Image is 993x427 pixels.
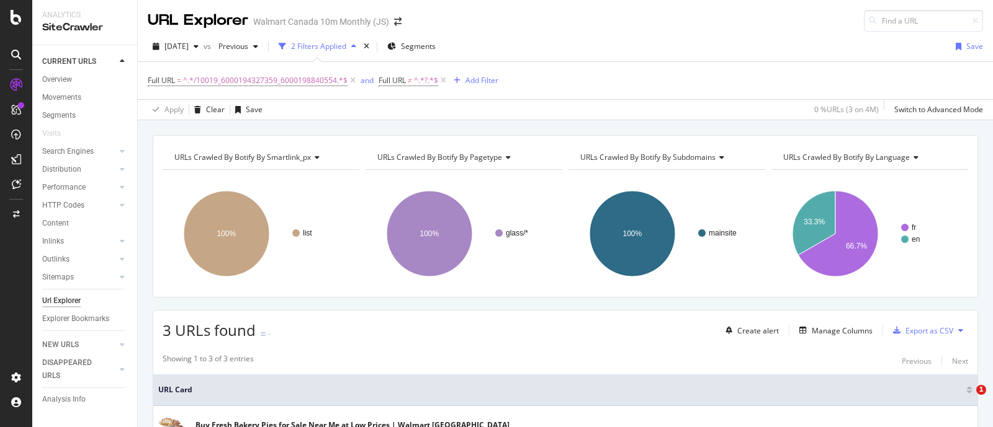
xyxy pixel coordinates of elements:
div: NEW URLS [42,338,79,351]
div: 0 % URLs ( 3 on 4M ) [814,104,879,115]
button: Add Filter [449,73,498,88]
button: Segments [382,37,441,56]
a: NEW URLS [42,338,116,351]
div: Save [966,41,983,51]
div: Save [246,104,263,115]
span: URLs Crawled By Botify By pagetype [377,152,502,162]
text: glass/* [506,229,528,237]
span: URLs Crawled By Botify By language [783,152,910,162]
span: URLs Crawled By Botify By smartlink_px [174,152,311,162]
a: Sitemaps [42,271,116,284]
button: Previous [902,353,932,368]
input: Find a URL [864,10,983,32]
div: DISAPPEARED URLS [42,356,105,382]
img: Equal [261,332,266,336]
div: arrow-right-arrow-left [394,17,402,26]
span: URLs Crawled By Botify By subdomains [580,152,716,162]
a: Analysis Info [42,393,128,406]
span: 1 [976,385,986,395]
a: Visits [42,127,73,140]
div: and [361,75,374,86]
text: mainsite [709,229,737,237]
button: and [361,74,374,86]
a: Inlinks [42,235,116,248]
iframe: Intercom live chat [951,385,981,415]
div: Inlinks [42,235,64,248]
svg: A chart. [771,180,965,288]
div: Outlinks [42,253,70,266]
h4: URLs Crawled By Botify By language [781,147,957,167]
a: Performance [42,181,116,194]
button: Switch to Advanced Mode [889,100,983,120]
div: Movements [42,91,81,104]
span: URL Card [158,384,963,395]
div: 2 Filters Applied [291,41,346,51]
div: times [361,40,372,53]
div: Clear [206,104,225,115]
div: Export as CSV [905,325,953,336]
div: Analysis Info [42,393,86,406]
div: URL Explorer [148,10,248,31]
a: Overview [42,73,128,86]
div: Distribution [42,163,81,176]
button: 2 Filters Applied [274,37,361,56]
div: Previous [902,356,932,366]
div: Showing 1 to 3 of 3 entries [163,353,254,368]
button: Export as CSV [888,320,953,340]
a: DISAPPEARED URLS [42,356,116,382]
span: vs [204,41,213,51]
div: HTTP Codes [42,199,84,212]
span: 2025 Aug. 22nd [164,41,189,51]
h4: URLs Crawled By Botify By pagetype [375,147,551,167]
button: [DATE] [148,37,204,56]
span: Previous [213,41,248,51]
div: Visits [42,127,61,140]
h4: URLs Crawled By Botify By subdomains [578,147,754,167]
text: 100% [217,229,236,238]
button: Apply [148,100,184,120]
button: Manage Columns [794,323,873,338]
a: HTTP Codes [42,199,116,212]
svg: A chart. [568,180,762,288]
div: Create alert [737,325,779,336]
text: en [912,235,920,244]
text: 66.7% [846,242,867,250]
div: Content [42,217,69,230]
a: Outlinks [42,253,116,266]
text: list [303,229,312,237]
a: Distribution [42,163,116,176]
div: Next [952,356,968,366]
div: - [268,328,271,339]
div: Switch to Advanced Mode [894,104,983,115]
button: Save [230,100,263,120]
div: Manage Columns [812,325,873,336]
span: Full URL [148,75,175,86]
div: Analytics [42,10,127,20]
button: Previous [213,37,263,56]
a: CURRENT URLS [42,55,116,68]
button: Save [951,37,983,56]
div: Walmart Canada 10m Monthly (JS) [253,15,389,28]
svg: A chart. [163,180,356,288]
div: Url Explorer [42,294,81,307]
div: Segments [42,109,76,122]
a: Search Engines [42,145,116,158]
a: Segments [42,109,128,122]
div: Add Filter [465,75,498,86]
span: Segments [401,41,436,51]
a: Content [42,217,128,230]
text: 33.3% [804,218,825,226]
a: Movements [42,91,128,104]
a: Explorer Bookmarks [42,312,128,325]
a: Url Explorer [42,294,128,307]
text: 100% [420,229,439,238]
svg: A chart. [366,180,559,288]
div: Explorer Bookmarks [42,312,109,325]
span: 3 URLs found [163,320,256,340]
text: fr [912,223,916,232]
span: Full URL [379,75,406,86]
button: Clear [189,100,225,120]
div: Performance [42,181,86,194]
